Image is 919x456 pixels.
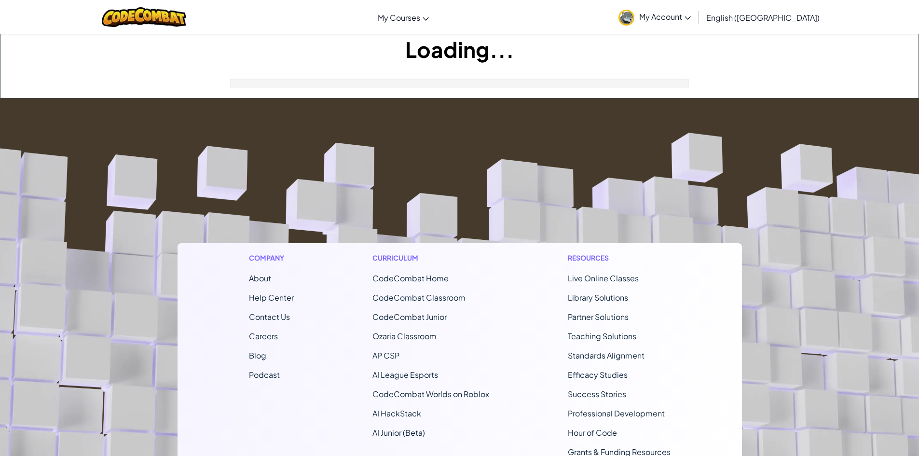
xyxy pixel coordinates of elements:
a: Success Stories [568,389,626,399]
a: AI League Esports [372,370,438,380]
a: Library Solutions [568,292,628,303]
a: About [249,273,271,283]
img: avatar [618,10,634,26]
a: Careers [249,331,278,341]
a: My Courses [373,4,434,30]
a: Ozaria Classroom [372,331,437,341]
a: CodeCombat Classroom [372,292,466,303]
a: AP CSP [372,350,399,360]
h1: Resources [568,253,671,263]
a: Efficacy Studies [568,370,628,380]
span: Contact Us [249,312,290,322]
a: AI HackStack [372,408,421,418]
a: CodeCombat Junior [372,312,447,322]
h1: Company [249,253,294,263]
span: My Courses [378,13,420,23]
a: Podcast [249,370,280,380]
span: My Account [639,12,691,22]
a: Professional Development [568,408,665,418]
h1: Curriculum [372,253,489,263]
a: My Account [614,2,696,32]
a: Live Online Classes [568,273,639,283]
a: Teaching Solutions [568,331,636,341]
a: Help Center [249,292,294,303]
span: CodeCombat Home [372,273,449,283]
a: AI Junior (Beta) [372,428,425,438]
span: English ([GEOGRAPHIC_DATA]) [706,13,820,23]
a: CodeCombat Worlds on Roblox [372,389,489,399]
h1: Loading... [0,34,919,64]
a: English ([GEOGRAPHIC_DATA]) [701,4,824,30]
a: Standards Alignment [568,350,645,360]
a: Partner Solutions [568,312,629,322]
a: Hour of Code [568,428,617,438]
a: Blog [249,350,266,360]
img: CodeCombat logo [102,7,186,27]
